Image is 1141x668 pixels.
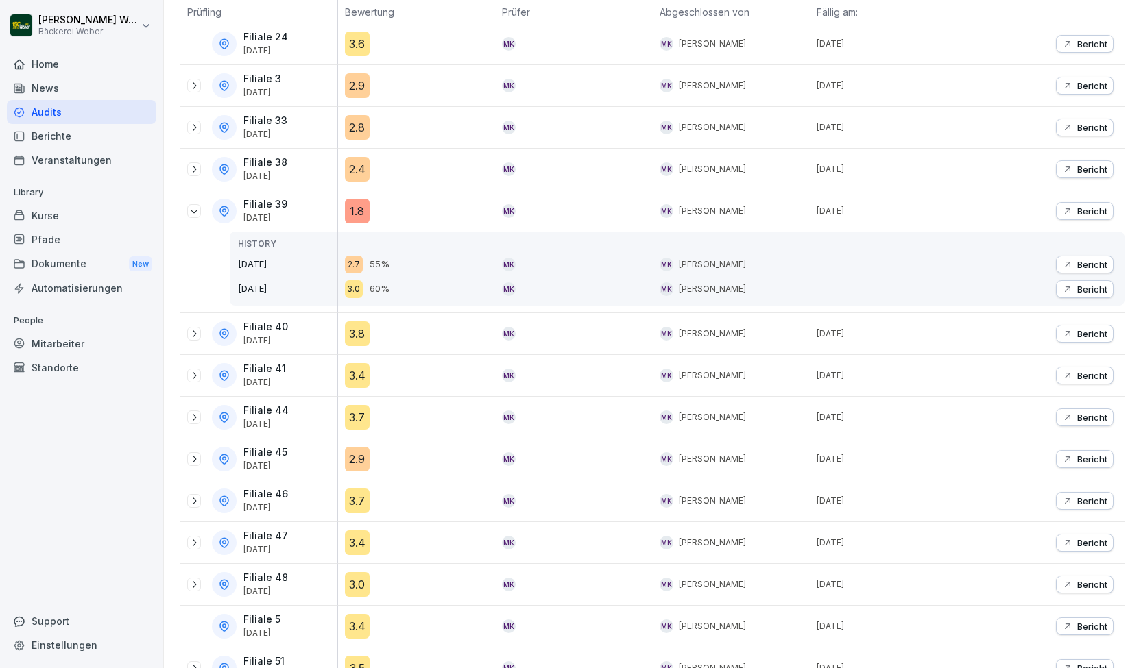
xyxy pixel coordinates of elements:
div: MK [502,37,516,51]
p: [PERSON_NAME] [679,620,746,632]
button: Bericht [1056,367,1114,384]
button: Bericht [1056,119,1114,136]
p: Bewertung [345,5,489,19]
p: HISTORY [238,238,337,250]
p: [PERSON_NAME] [679,578,746,591]
div: MK [502,121,516,134]
div: 2.4 [345,157,370,182]
button: Bericht [1056,408,1114,426]
div: 3.4 [345,614,370,639]
div: 3.4 [345,363,370,388]
p: Bericht [1077,122,1107,133]
p: [PERSON_NAME] Weber [38,14,139,26]
p: [PERSON_NAME] [679,121,746,134]
p: [PERSON_NAME] [679,163,746,175]
p: Filiale 45 [243,447,287,458]
p: [PERSON_NAME] [679,38,746,50]
button: Bericht [1056,534,1114,552]
p: Filiale 44 [243,405,289,417]
button: Bericht [1056,617,1114,635]
button: Bericht [1056,160,1114,178]
div: Pfade [7,227,156,251]
p: [DATE] [243,586,288,596]
a: Audits [7,100,156,124]
div: 3.7 [345,488,370,513]
p: Bericht [1077,454,1107,465]
p: [DATE] [243,378,286,387]
a: Standorte [7,356,156,380]
p: [DATE] [243,336,288,345]
div: Veranstaltungen [7,148,156,172]
button: Bericht [1056,492,1114,510]
p: Bericht [1077,80,1107,91]
p: [DATE] [817,79,968,92]
p: Filiale 38 [243,157,287,169]
div: MK [660,162,673,176]
p: [DATE] [817,38,968,50]
p: 60% [370,282,389,296]
div: MK [502,536,516,549]
button: Bericht [1056,35,1114,53]
a: News [7,76,156,100]
p: Bericht [1077,579,1107,590]
p: Abgeschlossen von [660,5,804,19]
p: Filiale 33 [243,115,287,127]
p: [DATE] [243,503,288,512]
p: [DATE] [243,46,288,55]
div: MK [660,494,673,508]
p: 55% [370,258,389,271]
p: [DATE] [243,419,289,429]
div: 3.4 [345,530,370,555]
div: MK [660,536,673,549]
p: [PERSON_NAME] [679,495,746,507]
div: MK [660,410,673,424]
div: MK [502,204,516,218]
a: Mitarbeiter [7,332,156,356]
p: Filiale 51 [243,656,285,667]
button: Bericht [1056,256,1114,273]
p: [DATE] [243,628,280,638]
button: Bericht [1056,202,1114,220]
div: MK [660,258,673,271]
div: MK [502,369,516,382]
p: Filiale 39 [243,199,287,210]
p: [DATE] [817,163,968,175]
p: [DATE] [243,545,288,554]
p: Bericht [1077,370,1107,381]
p: Bericht [1077,206,1107,217]
p: [DATE] [817,411,968,423]
p: Prüfling [187,5,331,19]
div: Einstellungen [7,633,156,657]
div: MK [660,369,673,382]
p: Filiale 24 [243,32,288,43]
p: [DATE] [238,282,337,296]
div: MK [502,327,516,341]
p: [DATE] [817,121,968,134]
div: MK [502,494,516,508]
button: Bericht [1056,576,1114,593]
div: MK [502,410,516,424]
div: MK [660,619,673,633]
p: [DATE] [243,129,287,139]
div: MK [502,79,516,92]
div: 3.0 [345,572,370,597]
a: Kurse [7,203,156,227]
p: Bäckerei Weber [38,27,139,36]
p: Bericht [1077,495,1107,506]
p: [DATE] [817,453,968,465]
div: MK [660,578,673,591]
div: 2.9 [345,73,370,98]
p: [PERSON_NAME] [679,453,746,465]
p: [PERSON_NAME] [679,411,746,423]
div: 2.8 [345,115,370,140]
div: 2.9 [345,447,370,471]
a: Berichte [7,124,156,148]
div: MK [660,327,673,341]
div: 3.6 [345,32,370,56]
div: MK [660,204,673,218]
div: 3.7 [345,405,370,430]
